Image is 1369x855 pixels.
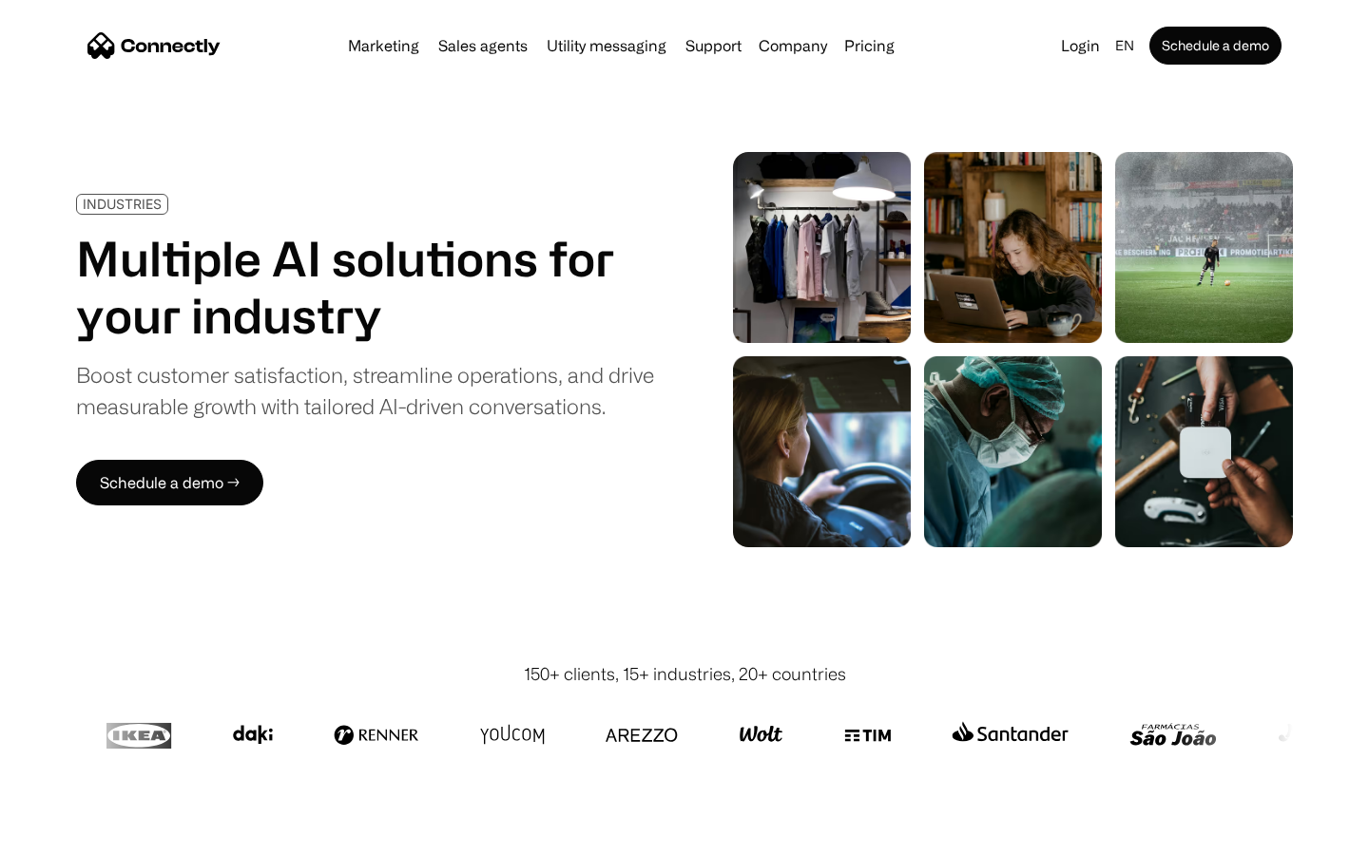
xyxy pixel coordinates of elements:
a: Support [678,38,749,53]
div: 150+ clients, 15+ industries, 20+ countries [524,661,846,687]
a: Pricing [837,38,902,53]
aside: Language selected: English [19,820,114,848]
a: Sales agents [431,38,535,53]
a: Schedule a demo [1149,27,1282,65]
div: en [1115,32,1134,59]
a: Utility messaging [539,38,674,53]
h1: Multiple AI solutions for your industry [76,230,654,344]
a: Schedule a demo → [76,460,263,505]
a: Login [1053,32,1108,59]
div: Company [759,32,827,59]
ul: Language list [38,822,114,848]
div: INDUSTRIES [83,197,162,211]
a: Marketing [340,38,427,53]
div: Boost customer satisfaction, streamline operations, and drive measurable growth with tailored AI-... [76,359,654,422]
